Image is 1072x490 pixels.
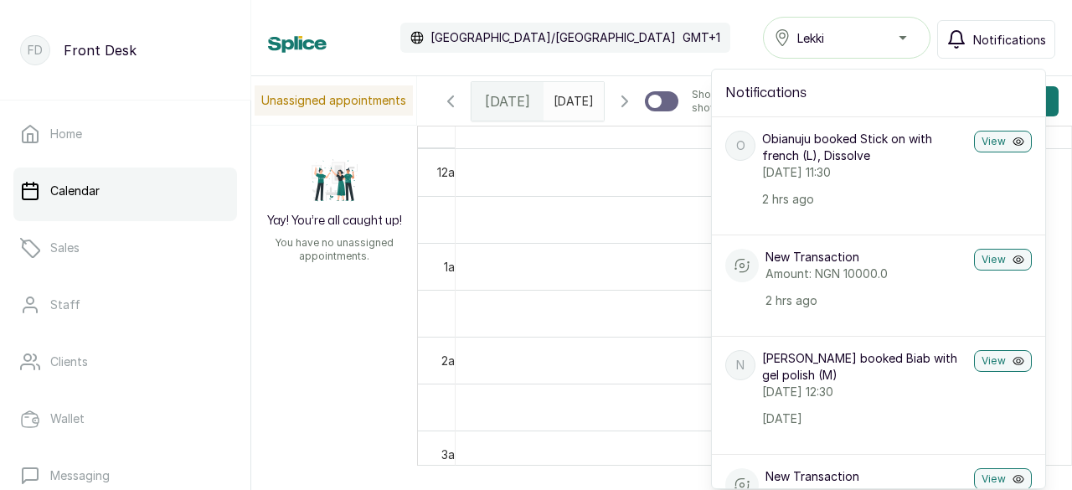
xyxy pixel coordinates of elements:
[974,249,1032,271] button: View
[13,338,237,385] a: Clients
[255,85,413,116] p: Unassigned appointments
[472,82,544,121] div: [DATE]
[50,297,80,313] p: Staff
[485,91,530,111] span: [DATE]
[13,281,237,328] a: Staff
[937,20,1055,59] button: Notifications
[50,410,85,427] p: Wallet
[765,266,967,282] p: Amount: NGN 10000.0
[973,31,1046,49] span: Notifications
[50,467,110,484] p: Messaging
[438,446,467,463] div: 3am
[762,384,967,400] p: [DATE] 12:30
[13,395,237,442] a: Wallet
[762,191,967,208] p: 2 hrs ago
[430,29,676,46] p: [GEOGRAPHIC_DATA]/[GEOGRAPHIC_DATA]
[50,353,88,370] p: Clients
[974,468,1032,490] button: View
[13,168,237,214] a: Calendar
[692,88,791,115] p: Show no-show/cancelled
[762,350,967,384] p: [PERSON_NAME] booked Biab with gel polish (M)
[765,468,967,485] p: New Transaction
[797,29,824,47] span: Lekki
[50,183,100,199] p: Calendar
[441,258,467,276] div: 1am
[261,236,407,263] p: You have no unassigned appointments.
[762,164,967,181] p: [DATE] 11:30
[50,240,80,256] p: Sales
[434,163,467,181] div: 12am
[13,111,237,157] a: Home
[28,42,43,59] p: FD
[683,29,720,46] p: GMT+1
[763,17,930,59] button: Lekki
[267,213,402,230] h2: Yay! You’re all caught up!
[725,83,1032,103] h2: Notifications
[974,131,1032,152] button: View
[438,352,467,369] div: 2am
[765,249,967,266] p: New Transaction
[762,131,967,164] p: Obianuju booked Stick on with french (L), Dissolve
[50,126,82,142] p: Home
[974,350,1032,372] button: View
[762,410,967,427] p: [DATE]
[13,224,237,271] a: Sales
[64,40,137,60] p: Front Desk
[736,357,745,374] p: N
[736,137,745,154] p: O
[765,292,967,309] p: 2 hrs ago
